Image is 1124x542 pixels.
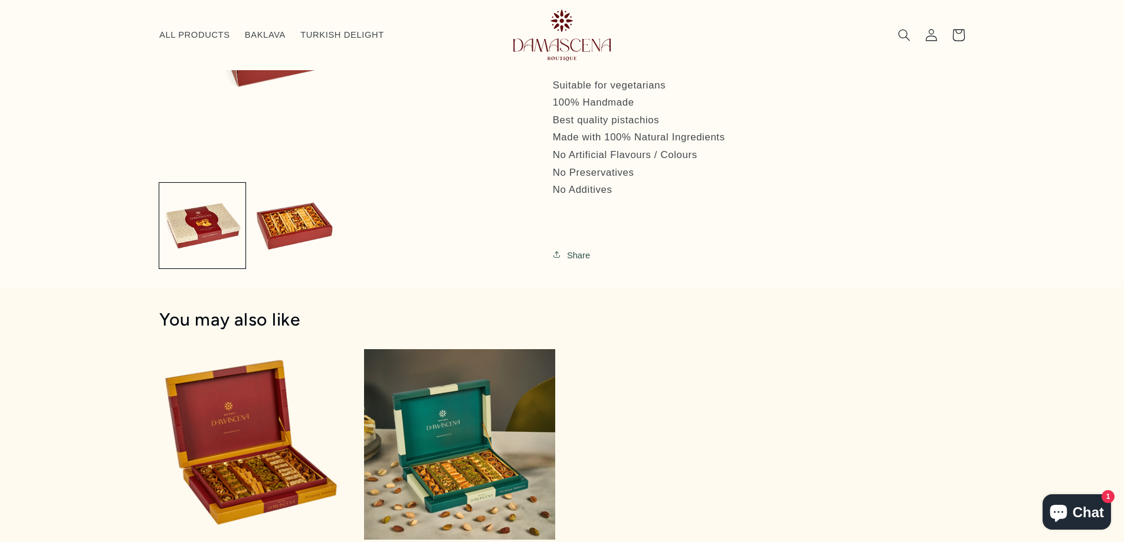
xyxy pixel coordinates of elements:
[152,22,237,48] a: ALL PRODUCTS
[553,93,925,111] li: 100% Handmade
[553,241,594,268] button: Share
[553,128,925,146] li: Made with 100% Natural Ingredients
[890,21,917,48] summary: Search
[553,180,925,198] li: No Additives
[300,29,384,41] span: TURKISH DELIGHT
[1039,494,1115,533] inbox-online-store-chat: Shopify online store chat
[251,182,337,268] button: Load image 2 in gallery view
[293,22,392,48] a: TURKISH DELIGHT
[493,5,632,65] a: Damascena Boutique
[513,9,611,61] img: Damascena Boutique
[553,163,925,181] li: No Preservatives
[553,76,925,94] li: Suitable for vegetarians
[159,182,245,268] button: Load image 1 in gallery view
[237,22,293,48] a: BAKLAVA
[553,146,925,163] li: No Artificial Flavours / Colours
[245,29,286,41] span: BAKLAVA
[159,308,965,331] h2: You may also like
[553,111,925,129] li: Best quality pistachios
[159,29,230,41] span: ALL PRODUCTS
